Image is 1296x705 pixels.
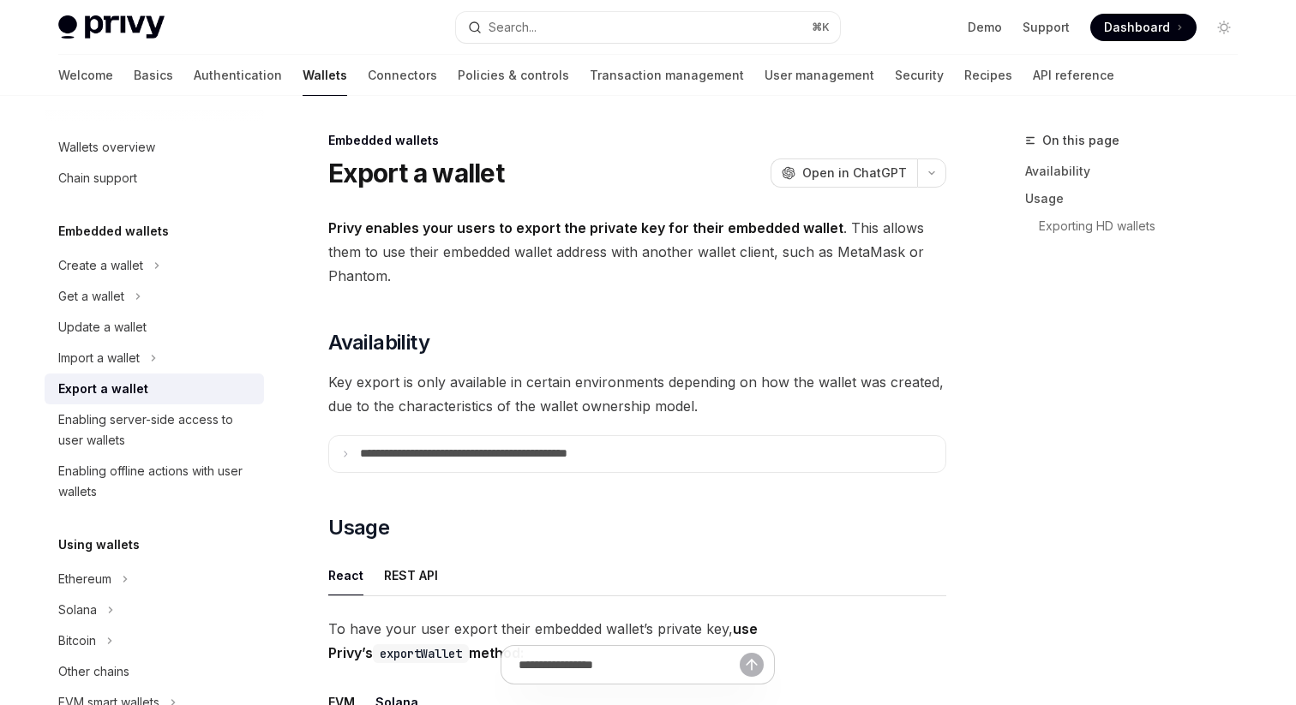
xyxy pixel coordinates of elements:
[45,132,264,163] a: Wallets overview
[384,555,438,595] button: REST API
[58,630,96,651] div: Bitcoin
[328,555,363,595] button: React
[1210,14,1238,41] button: Toggle dark mode
[368,55,437,96] a: Connectors
[968,19,1002,36] a: Demo
[765,55,874,96] a: User management
[58,168,137,188] div: Chain support
[58,461,254,502] div: Enabling offline actions with user wallets
[58,535,140,555] h5: Using wallets
[1023,19,1070,36] a: Support
[1033,55,1114,96] a: API reference
[1025,158,1251,185] a: Availability
[58,348,140,368] div: Import a wallet
[1104,19,1170,36] span: Dashboard
[58,255,143,276] div: Create a wallet
[802,164,907,182] span: Open in ChatGPT
[328,617,946,665] span: To have your user export their embedded wallet’s private key,
[58,286,124,307] div: Get a wallet
[328,514,389,541] span: Usage
[58,409,254,451] div: Enabling server-side access to user wallets
[740,653,764,677] button: Send message
[58,137,155,158] div: Wallets overview
[458,55,569,96] a: Policies & controls
[45,373,264,404] a: Export a wallet
[1090,14,1197,41] a: Dashboard
[303,55,347,96] a: Wallets
[328,329,429,356] span: Availability
[194,55,282,96] a: Authentication
[134,55,173,96] a: Basics
[58,317,147,338] div: Update a wallet
[58,600,97,620] div: Solana
[328,132,946,149] div: Embedded wallets
[45,404,264,456] a: Enabling server-side access to user wallets
[771,158,917,188] button: Open in ChatGPT
[58,15,165,39] img: light logo
[590,55,744,96] a: Transaction management
[328,158,504,188] h1: Export a wallet
[1025,185,1251,212] a: Usage
[1039,212,1251,240] a: Exporting HD wallets
[895,55,944,96] a: Security
[456,12,840,43] button: Search...⌘K
[45,656,264,687] a: Other chains
[964,55,1012,96] a: Recipes
[45,312,264,343] a: Update a wallet
[328,370,946,418] span: Key export is only available in certain environments depending on how the wallet was created, due...
[58,379,148,399] div: Export a wallet
[58,221,169,242] h5: Embedded wallets
[1042,130,1119,151] span: On this page
[812,21,830,34] span: ⌘ K
[45,163,264,194] a: Chain support
[58,569,111,589] div: Ethereum
[58,661,129,682] div: Other chains
[328,219,843,236] strong: Privy enables your users to export the private key for their embedded wallet
[58,55,113,96] a: Welcome
[45,456,264,507] a: Enabling offline actions with user wallets
[328,216,946,288] span: . This allows them to use their embedded wallet address with another wallet client, such as MetaM...
[489,17,537,38] div: Search...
